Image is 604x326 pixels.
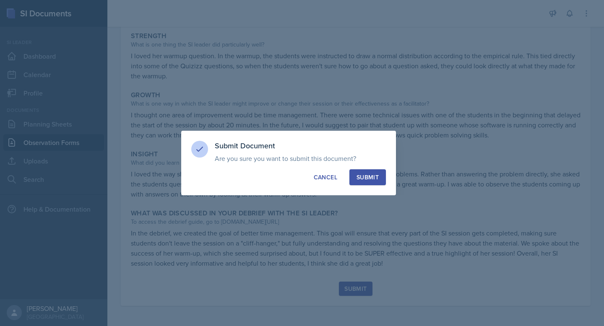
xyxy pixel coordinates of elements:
div: Submit [357,173,379,181]
p: Are you sure you want to submit this document? [215,154,386,163]
button: Cancel [307,169,344,185]
button: Submit [349,169,386,185]
h3: Submit Document [215,141,386,151]
div: Cancel [314,173,337,181]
